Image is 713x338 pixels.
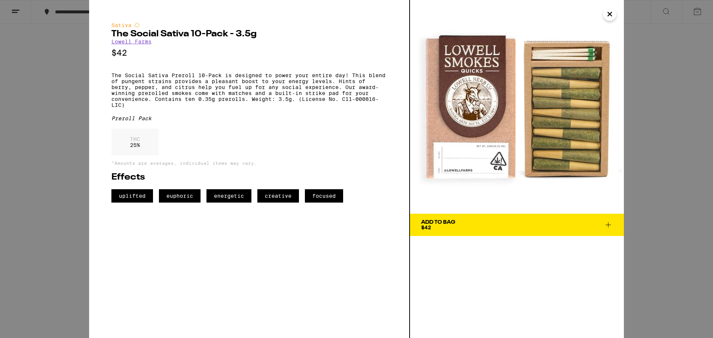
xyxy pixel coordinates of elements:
[111,22,387,28] div: Sativa
[111,72,387,108] p: The Social Sativa Preroll 10-Pack is designed to power your entire day! This blend of pungent str...
[421,220,455,225] div: Add To Bag
[111,30,387,39] h2: The Social Sativa 10-Pack - 3.5g
[130,136,140,142] p: THC
[111,48,387,58] p: $42
[111,39,152,45] a: Lowell Farms
[603,7,616,21] button: Close
[111,173,387,182] h2: Effects
[159,189,201,203] span: euphoric
[410,214,624,236] button: Add To Bag$42
[4,5,53,11] span: Hi. Need any help?
[111,161,387,165] p: *Amounts are averages, individual items may vary.
[111,189,153,203] span: uplifted
[134,22,140,28] img: sativaColor.svg
[206,189,251,203] span: energetic
[305,189,343,203] span: focused
[111,129,159,155] div: 25 %
[421,224,431,230] span: $42
[257,189,299,203] span: creative
[111,115,387,121] div: Preroll Pack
